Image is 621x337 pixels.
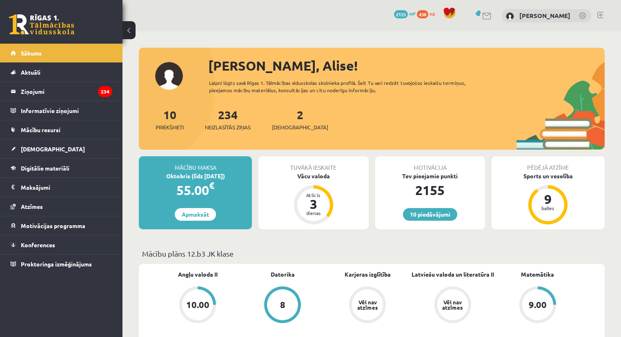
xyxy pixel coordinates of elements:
[9,14,74,35] a: Rīgas 1. Tālmācības vidusskola
[21,241,55,248] span: Konferences
[417,10,428,18] span: 438
[21,126,60,133] span: Mācību resursi
[521,270,554,279] a: Matemātika
[529,300,547,309] div: 9.00
[506,12,514,20] img: Alise Strēlniece
[142,248,601,259] p: Mācību plāns 12.b3 JK klase
[11,255,112,273] a: Proktoringa izmēģinājums
[11,216,112,235] a: Motivācijas programma
[495,286,580,325] a: 9.00
[492,172,605,226] a: Sports un veselība 9 balles
[11,101,112,120] a: Informatīvie ziņojumi
[11,44,112,62] a: Sākums
[21,69,40,76] span: Aktuāli
[240,286,325,325] a: 8
[11,159,112,177] a: Digitālie materiāli
[21,145,85,153] span: [DEMOGRAPHIC_DATA]
[11,120,112,139] a: Mācību resursi
[205,123,251,131] span: Neizlasītās ziņas
[409,10,416,17] span: mP
[345,270,391,279] a: Karjeras izglītība
[139,156,252,172] div: Mācību maksa
[301,211,326,215] div: dienas
[209,180,214,191] span: €
[21,82,112,101] legend: Ziņojumi
[21,164,69,172] span: Digitālie materiāli
[375,156,485,172] div: Motivācija
[186,300,209,309] div: 10.00
[519,11,570,20] a: [PERSON_NAME]
[156,123,184,131] span: Priekšmeti
[205,107,251,131] a: 234Neizlasītās ziņas
[536,206,560,211] div: balles
[208,56,605,75] div: [PERSON_NAME], Alise!
[430,10,435,17] span: xp
[139,180,252,200] div: 55.00
[403,208,457,221] a: 10 piedāvājumi
[412,270,494,279] a: Latviešu valoda un literatūra II
[410,286,495,325] a: Vēl nav atzīmes
[98,86,112,97] i: 234
[272,107,328,131] a: 2[DEMOGRAPHIC_DATA]
[271,270,295,279] a: Datorika
[156,107,184,131] a: 10Priekšmeti
[21,49,42,57] span: Sākums
[280,300,285,309] div: 8
[11,197,112,216] a: Atzīmes
[375,172,485,180] div: Tev pieejamie punkti
[325,286,410,325] a: Vēl nav atzīmes
[11,235,112,254] a: Konferences
[209,79,489,94] div: Laipni lūgts savā Rīgas 1. Tālmācības vidusskolas skolnieka profilā. Šeit Tu vari redzēt tuvojošo...
[178,270,218,279] a: Angļu valoda II
[155,286,240,325] a: 10.00
[301,197,326,211] div: 3
[301,193,326,197] div: Atlicis
[21,178,112,197] legend: Maksājumi
[356,299,379,310] div: Vēl nav atzīmes
[417,10,439,17] a: 438 xp
[11,140,112,158] a: [DEMOGRAPHIC_DATA]
[11,82,112,101] a: Ziņojumi234
[536,193,560,206] div: 9
[21,101,112,120] legend: Informatīvie ziņojumi
[21,222,85,229] span: Motivācijas programma
[258,156,368,172] div: Tuvākā ieskaite
[21,260,92,268] span: Proktoringa izmēģinājums
[394,10,416,17] a: 2155 mP
[394,10,408,18] span: 2155
[11,178,112,197] a: Maksājumi
[21,203,43,210] span: Atzīmes
[492,172,605,180] div: Sports un veselība
[375,180,485,200] div: 2155
[139,172,252,180] div: Oktobris (līdz [DATE])
[175,208,216,221] a: Apmaksāt
[272,123,328,131] span: [DEMOGRAPHIC_DATA]
[258,172,368,180] div: Vācu valoda
[11,63,112,82] a: Aktuāli
[258,172,368,226] a: Vācu valoda Atlicis 3 dienas
[441,299,464,310] div: Vēl nav atzīmes
[492,156,605,172] div: Pēdējā atzīme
